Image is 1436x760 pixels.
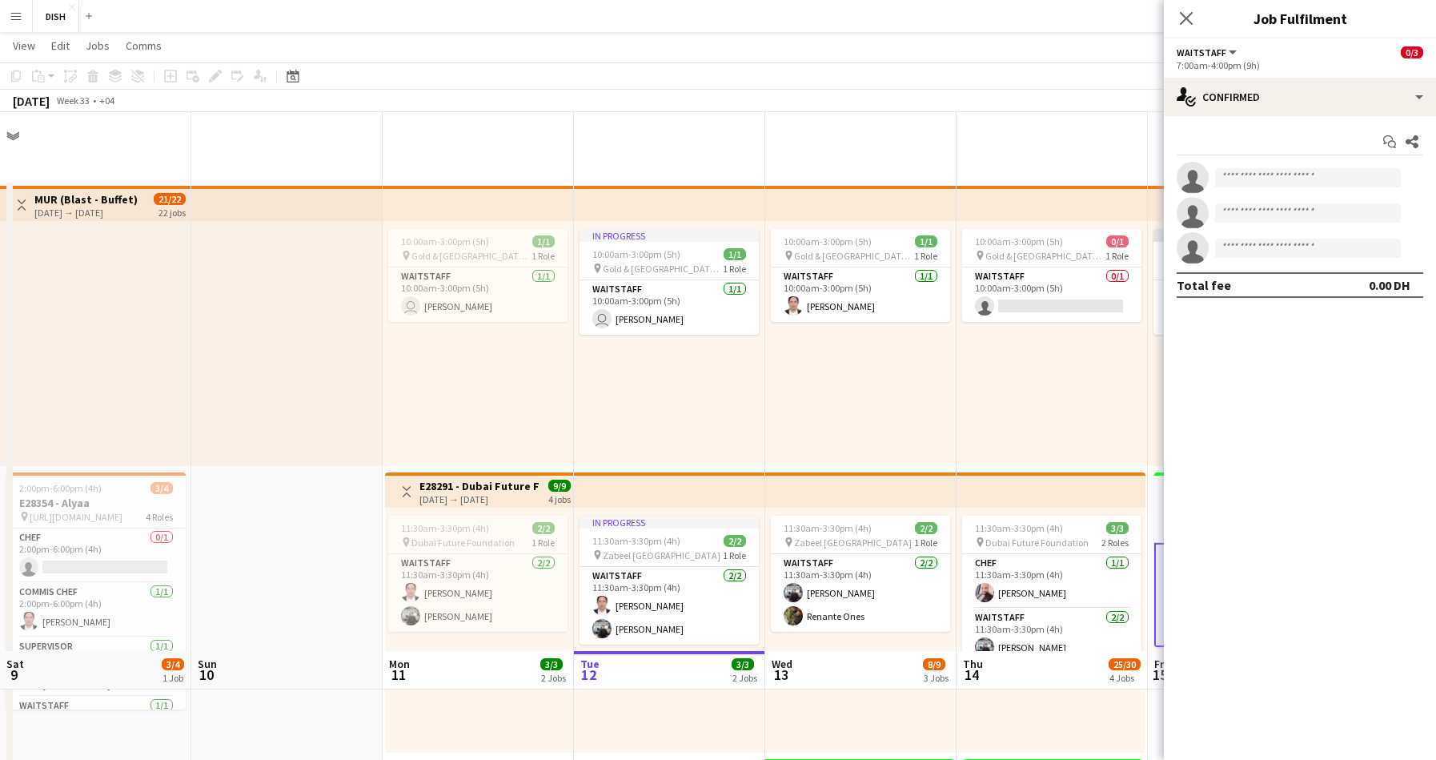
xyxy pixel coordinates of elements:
[1401,46,1423,58] span: 0/3
[592,535,680,547] span: 11:30am-3:30pm (4h)
[388,229,568,322] div: 10:00am-3:00pm (5h)1/1 Gold & [GEOGRAPHIC_DATA], [PERSON_NAME] Rd - Al Quoz - Al Quoz Industrial ...
[962,609,1141,686] app-card-role: Waitstaff2/211:30am-3:30pm (4h)[PERSON_NAME]Renante Ones
[963,657,983,671] span: Thu
[540,658,563,670] span: 3/3
[13,93,50,109] div: [DATE]
[1106,235,1129,247] span: 0/1
[724,535,746,547] span: 2/2
[1153,280,1333,335] app-card-role: Waitstaff1/110:00am-3:00pm (5h)[PERSON_NAME]
[548,480,571,492] span: 9/9
[1101,537,1129,549] span: 2 Roles
[962,554,1141,609] app-card-role: Chef1/111:30am-3:30pm (4h)[PERSON_NAME]
[784,235,872,247] span: 10:00am-3:00pm (5h)
[119,35,168,56] a: Comms
[531,250,555,262] span: 1 Role
[6,697,186,751] app-card-role: Waitstaff1/1
[962,229,1141,322] app-job-card: 10:00am-3:00pm (5h)0/1 Gold & [GEOGRAPHIC_DATA], [PERSON_NAME] Rd - Al Quoz - Al Quoz Industrial ...
[6,657,24,671] span: Sat
[985,537,1089,549] span: Dubai Future Foundation
[1164,78,1436,116] div: Confirmed
[411,537,515,549] span: Dubai Future Foundation
[541,672,566,684] div: 2 Jobs
[198,657,217,671] span: Sun
[33,1,79,32] button: DISH
[772,657,792,671] span: Wed
[388,516,568,632] app-job-card: 11:30am-3:30pm (4h)2/2 Dubai Future Foundation1 RoleWaitstaff2/211:30am-3:30pm (4h)[PERSON_NAME][...
[724,248,746,260] span: 1/1
[86,38,110,53] span: Jobs
[769,666,792,684] span: 13
[1109,672,1140,684] div: 4 Jobs
[914,250,937,262] span: 1 Role
[580,657,600,671] span: Tue
[962,516,1141,686] div: 11:30am-3:30pm (4h)3/3 Dubai Future Foundation2 RolesChef1/111:30am-3:30pm (4h)[PERSON_NAME]Waits...
[126,38,162,53] span: Comms
[723,263,746,275] span: 1 Role
[99,94,114,107] div: +04
[578,666,600,684] span: 12
[923,658,945,670] span: 8/9
[592,248,680,260] span: 10:00am-3:00pm (5h)
[1177,59,1423,71] div: 7:00am-4:00pm (9h)
[30,511,122,523] span: [URL][DOMAIN_NAME]
[1109,658,1141,670] span: 25/30
[6,529,186,583] app-card-role: Chef0/12:00pm-6:00pm (4h)
[4,666,24,684] span: 9
[532,522,555,534] span: 2/2
[580,567,759,645] app-card-role: Waitstaff2/211:30am-3:30pm (4h)[PERSON_NAME][PERSON_NAME]
[580,229,759,335] app-job-card: In progress10:00am-3:00pm (5h)1/1 Gold & [GEOGRAPHIC_DATA], [PERSON_NAME] Rd - Al Quoz - Al Quoz ...
[401,235,489,247] span: 10:00am-3:00pm (5h)
[732,658,754,670] span: 3/3
[1153,229,1333,335] app-job-card: Updated10:00am-3:00pm (5h)1/1 Gold & [GEOGRAPHIC_DATA], [PERSON_NAME] Rd - Al Quoz - Al Quoz Indu...
[985,250,1105,262] span: Gold & [GEOGRAPHIC_DATA], [PERSON_NAME] Rd - Al Quoz - Al Quoz Industrial Area 3 - [GEOGRAPHIC_DA...
[771,267,950,322] app-card-role: Waitstaff1/110:00am-3:00pm (5h)[PERSON_NAME]
[389,657,410,671] span: Mon
[1154,496,1334,525] h3: E28347 - Higher Colleges of Technology
[1106,522,1129,534] span: 3/3
[401,522,489,534] span: 11:30am-3:30pm (4h)
[1164,8,1436,29] h3: Job Fulfilment
[79,35,116,56] a: Jobs
[580,516,759,645] div: In progress11:30am-3:30pm (4h)2/2 Zabeel [GEOGRAPHIC_DATA]1 RoleWaitstaff2/211:30am-3:30pm (4h)[P...
[1152,666,1167,684] span: 15
[975,235,1063,247] span: 10:00am-3:00pm (5h)
[915,522,937,534] span: 2/2
[6,637,186,697] app-card-role: Supervisor1/12:00pm-6:00pm (4h)[PERSON_NAME] (Manizha) [PERSON_NAME]
[603,263,723,275] span: Gold & [GEOGRAPHIC_DATA], [PERSON_NAME] Rd - Al Quoz - Al Quoz Industrial Area 3 - [GEOGRAPHIC_DA...
[771,229,950,322] app-job-card: 10:00am-3:00pm (5h)1/1 Gold & [GEOGRAPHIC_DATA], [PERSON_NAME] Rd - Al Quoz - Al Quoz Industrial ...
[419,493,539,505] div: [DATE] → [DATE]
[162,672,183,684] div: 1 Job
[1369,277,1410,293] div: 0.00 DH
[13,38,35,53] span: View
[411,250,531,262] span: Gold & [GEOGRAPHIC_DATA], [PERSON_NAME] Rd - Al Quoz - Al Quoz Industrial Area 3 - [GEOGRAPHIC_DA...
[915,235,937,247] span: 1/1
[6,472,186,710] app-job-card: 2:00pm-6:00pm (4h)3/4E28354 - Alyaa [URL][DOMAIN_NAME]4 RolesChef0/12:00pm-6:00pm (4h) Commis Che...
[388,267,568,322] app-card-role: Waitstaff1/110:00am-3:00pm (5h) [PERSON_NAME]
[961,666,983,684] span: 14
[1154,543,1334,647] app-card-role: Waitstaff0/37:00am-4:00pm (9h)
[794,537,912,549] span: Zabeel [GEOGRAPHIC_DATA]
[1153,229,1333,242] div: Updated
[1154,657,1167,671] span: Fri
[784,522,872,534] span: 11:30am-3:30pm (4h)
[1105,250,1129,262] span: 1 Role
[51,38,70,53] span: Edit
[962,267,1141,322] app-card-role: Waitstaff0/110:00am-3:00pm (5h)
[975,522,1063,534] span: 11:30am-3:30pm (4h)
[794,250,914,262] span: Gold & [GEOGRAPHIC_DATA], [PERSON_NAME] Rd - Al Quoz - Al Quoz Industrial Area 3 - [GEOGRAPHIC_DA...
[6,583,186,637] app-card-role: Commis Chef1/12:00pm-6:00pm (4h)[PERSON_NAME]
[914,537,937,549] span: 1 Role
[580,280,759,335] app-card-role: Waitstaff1/110:00am-3:00pm (5h) [PERSON_NAME]
[580,516,759,529] div: In progress
[580,229,759,242] div: In progress
[387,666,410,684] span: 11
[158,205,186,219] div: 22 jobs
[1177,46,1239,58] button: Waitstaff
[45,35,76,56] a: Edit
[195,666,217,684] span: 10
[6,496,186,510] h3: E28354 - Alyaa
